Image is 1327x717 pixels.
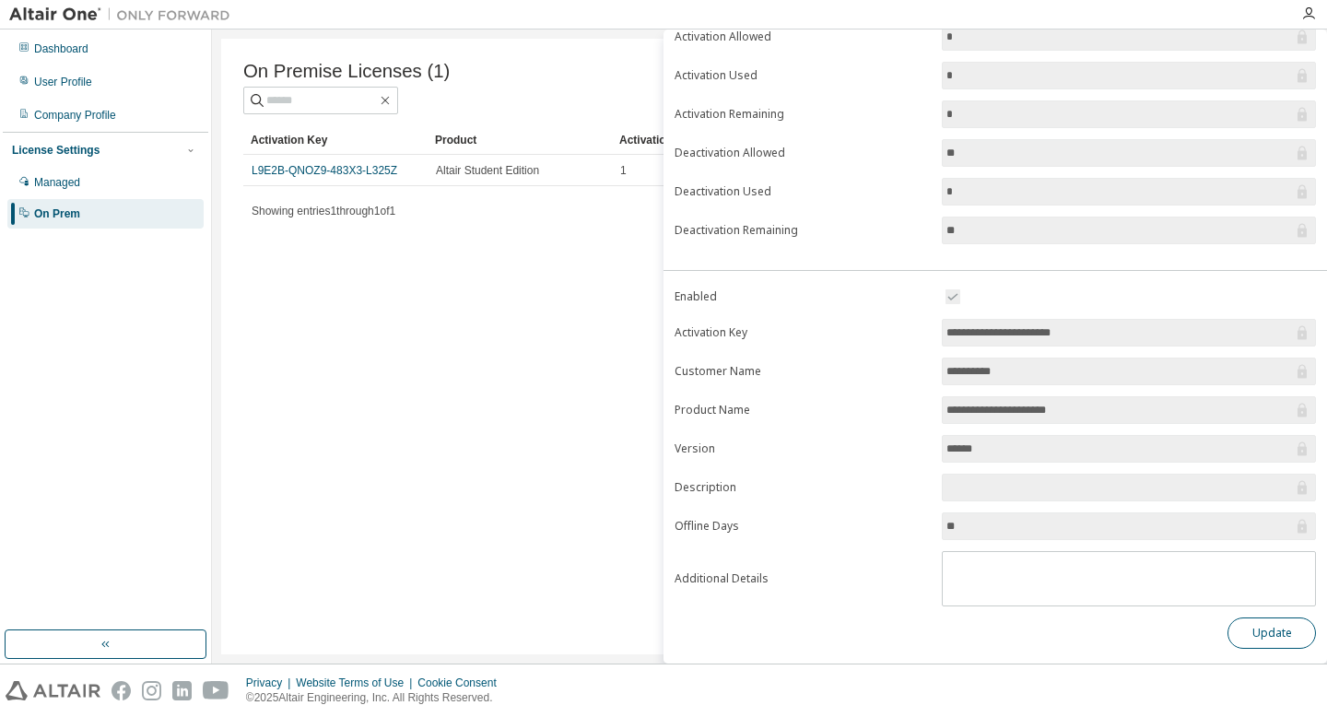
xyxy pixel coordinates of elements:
div: Website Terms of Use [296,676,417,690]
div: Company Profile [34,108,116,123]
label: Additional Details [675,571,931,586]
label: Activation Key [675,325,931,340]
div: Product [435,125,605,155]
div: On Prem [34,206,80,221]
div: Dashboard [34,41,88,56]
div: Managed [34,175,80,190]
div: User Profile [34,75,92,89]
img: altair_logo.svg [6,681,100,700]
div: Privacy [246,676,296,690]
img: facebook.svg [112,681,131,700]
label: Description [675,480,931,495]
img: Altair One [9,6,240,24]
div: Activation Allowed [619,125,789,155]
label: Activation Allowed [675,29,931,44]
label: Activation Remaining [675,107,931,122]
label: Offline Days [675,519,931,534]
img: instagram.svg [142,681,161,700]
img: youtube.svg [203,681,229,700]
span: 1 [620,163,627,178]
label: Deactivation Allowed [675,146,931,160]
div: License Settings [12,143,100,158]
label: Deactivation Used [675,184,931,199]
div: Activation Key [251,125,420,155]
label: Activation Used [675,68,931,83]
span: On Premise Licenses (1) [243,61,450,82]
label: Version [675,441,931,456]
label: Enabled [675,289,931,304]
label: Deactivation Remaining [675,223,931,238]
label: Customer Name [675,364,931,379]
p: © 2025 Altair Engineering, Inc. All Rights Reserved. [246,690,508,706]
span: Altair Student Edition [436,163,539,178]
img: linkedin.svg [172,681,192,700]
div: Cookie Consent [417,676,507,690]
button: Update [1227,617,1316,649]
a: L9E2B-QNOZ9-483X3-L325Z [252,164,397,177]
span: Showing entries 1 through 1 of 1 [252,205,395,217]
label: Product Name [675,403,931,417]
